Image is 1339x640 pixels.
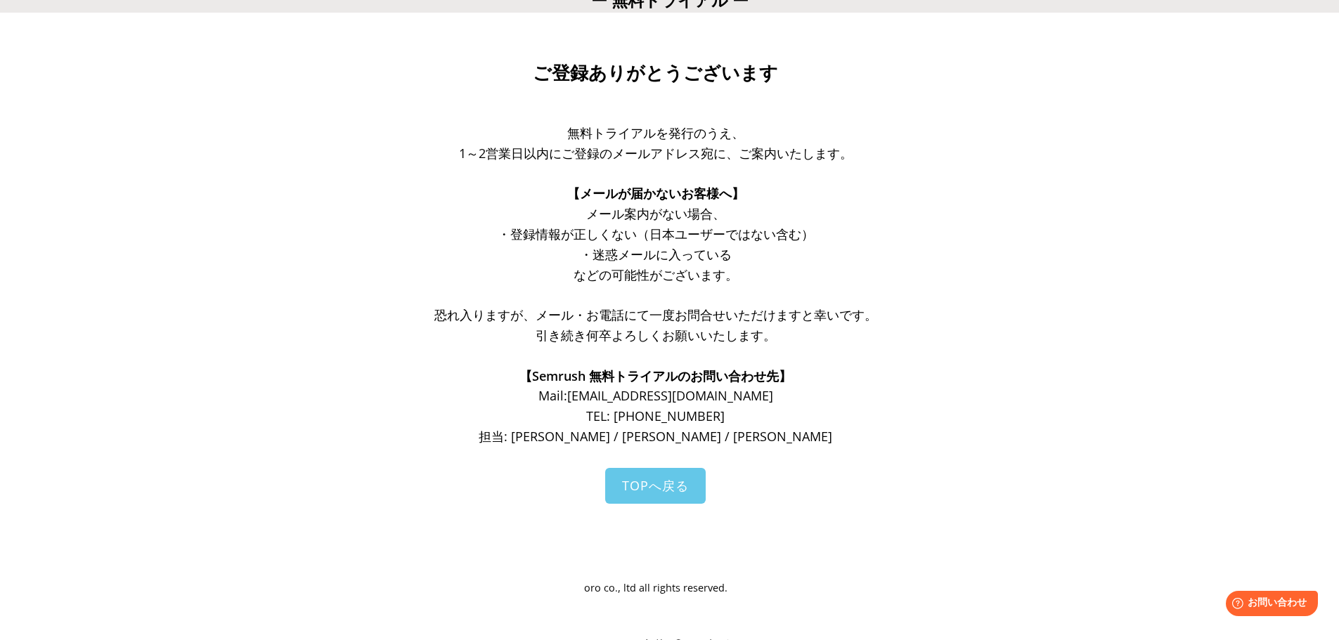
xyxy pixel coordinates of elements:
a: TOPへ戻る [605,468,706,504]
span: oro co., ltd all rights reserved. [584,581,727,594]
span: 引き続き何卒よろしくお願いいたします。 [536,327,776,344]
span: 1～2営業日以内にご登録のメールアドレス宛に、ご案内いたします。 [459,145,853,162]
span: メール案内がない場合、 [586,205,725,222]
span: TOPへ戻る [622,477,689,494]
span: 担当: [PERSON_NAME] / [PERSON_NAME] / [PERSON_NAME] [479,428,832,445]
iframe: Help widget launcher [1214,585,1324,625]
span: などの可能性がございます。 [574,266,738,283]
span: 無料トライアルを発行のうえ、 [567,124,744,141]
span: ・迷惑メールに入っている [580,246,732,263]
span: 【メールが届かないお客様へ】 [567,185,744,202]
span: 恐れ入りますが、メール・お電話にて一度お問合せいただけますと幸いです。 [434,306,877,323]
span: Mail: [EMAIL_ADDRESS][DOMAIN_NAME] [538,387,773,404]
span: ・登録情報が正しくない（日本ユーザーではない含む） [498,226,814,242]
span: ご登録ありがとうございます [533,63,778,84]
span: 【Semrush 無料トライアルのお問い合わせ先】 [519,367,791,384]
span: TEL: [PHONE_NUMBER] [586,407,725,424]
